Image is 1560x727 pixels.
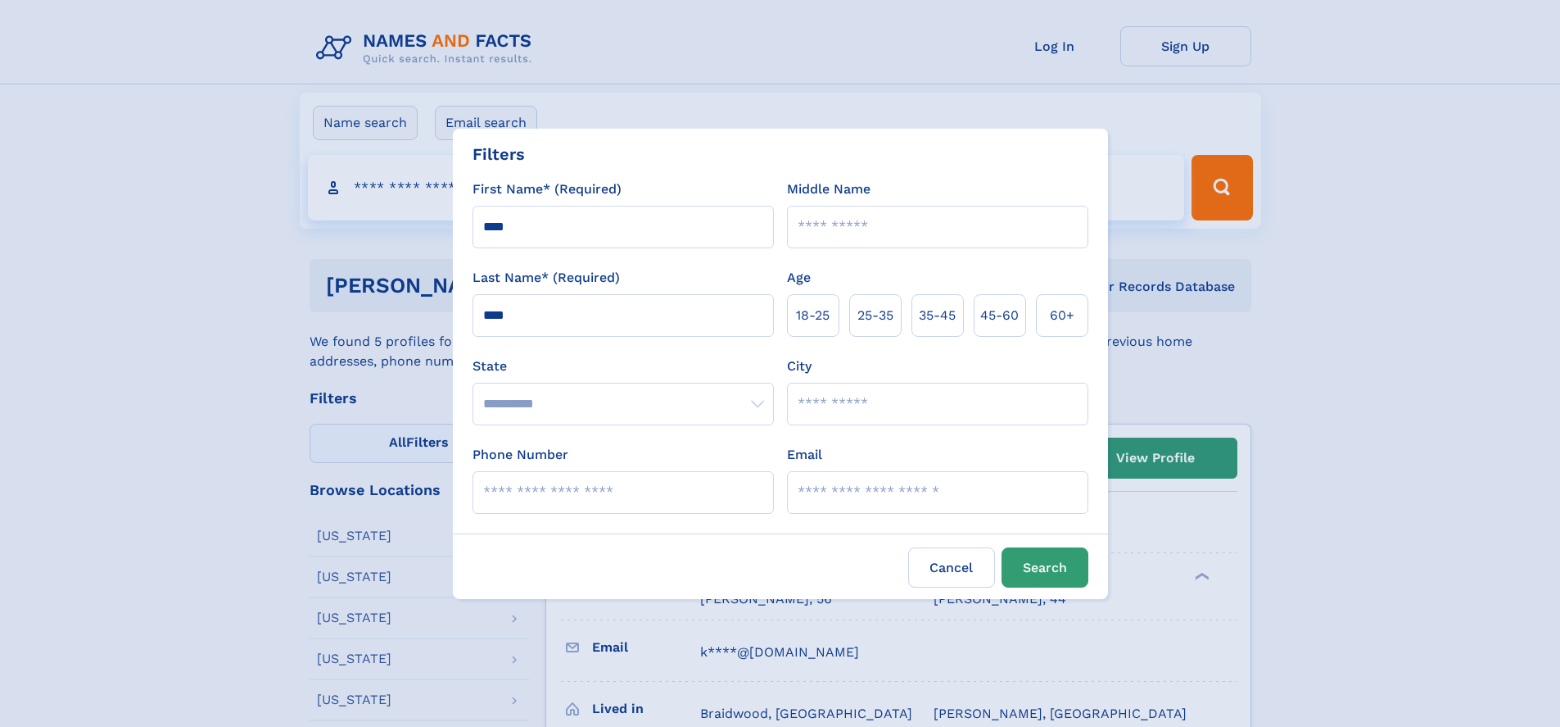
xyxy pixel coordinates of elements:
span: 25‑35 [857,306,893,325]
label: Age [787,268,811,288]
button: Search [1002,548,1088,588]
span: 35‑45 [919,306,956,325]
label: Email [787,445,822,465]
label: Last Name* (Required) [473,268,620,288]
label: City [787,357,812,376]
label: Middle Name [787,179,870,199]
label: State [473,357,774,376]
label: First Name* (Required) [473,179,622,199]
label: Phone Number [473,445,568,465]
span: 18‑25 [796,306,830,325]
label: Cancel [908,548,995,588]
span: 45‑60 [980,306,1019,325]
div: Filters [473,142,525,166]
span: 60+ [1050,306,1074,325]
